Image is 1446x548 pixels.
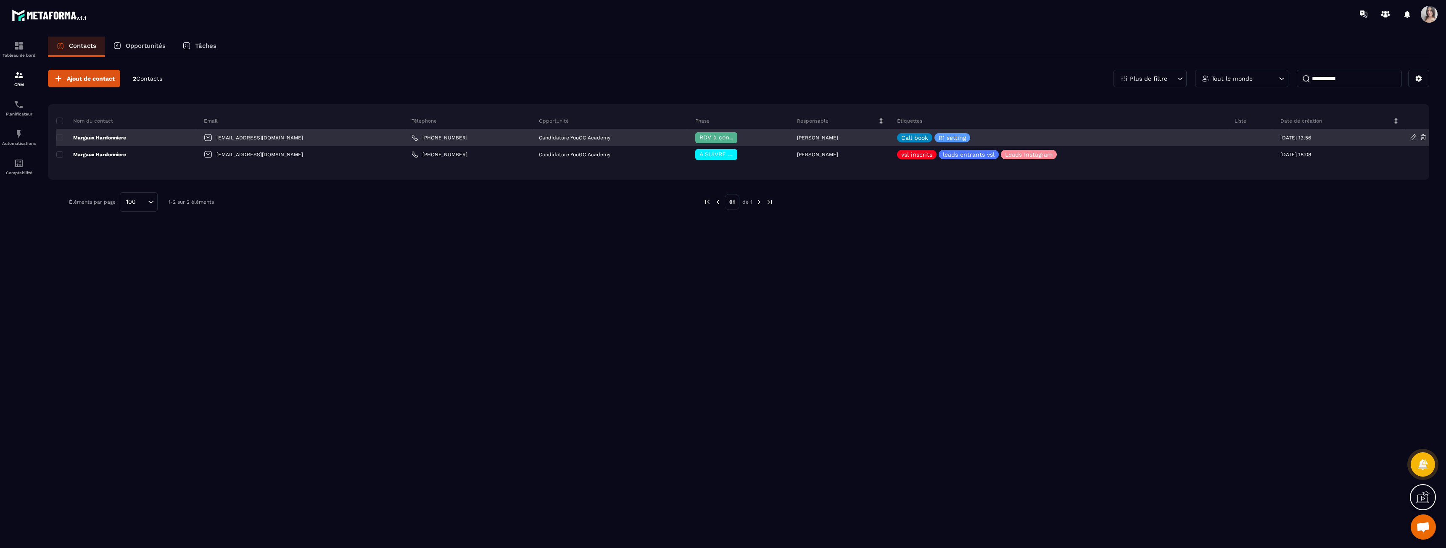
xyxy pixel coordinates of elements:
p: Margaux Hardonniere [56,134,126,141]
p: CRM [2,82,36,87]
p: 01 [725,194,739,210]
a: [PHONE_NUMBER] [412,151,467,158]
p: Phase [695,118,710,124]
input: Search for option [139,197,146,207]
p: leads entrants vsl [943,152,995,157]
div: Search for option [120,192,158,212]
a: schedulerschedulerPlanificateur [2,93,36,123]
p: Candidature YouGC Academy [539,135,610,141]
img: accountant [14,158,24,168]
p: Éléments par page [69,199,116,205]
a: Contacts [48,37,105,57]
p: Opportunités [126,42,166,50]
a: formationformationCRM [2,64,36,93]
p: Tout le monde [1211,76,1253,81]
img: logo [12,8,87,23]
p: Tâches [195,42,216,50]
a: formationformationTableau de bord [2,34,36,64]
span: RDV à confimer ❓ [699,134,754,141]
p: 1-2 sur 2 éléments [168,199,214,205]
p: Responsable [797,118,829,124]
span: A SUIVRE ⏳ [699,151,735,157]
p: R1 setting [939,135,966,141]
p: Liste [1235,118,1246,124]
p: Étiquettes [897,118,922,124]
p: Tableau de bord [2,53,36,58]
p: [DATE] 18:08 [1280,152,1311,157]
p: Plus de filtre [1130,76,1167,81]
p: [PERSON_NAME] [797,152,838,157]
p: Contacts [69,42,96,50]
p: 2 [133,75,162,83]
p: Opportunité [539,118,569,124]
img: prev [714,198,722,206]
img: automations [14,129,24,139]
p: vsl inscrits [901,152,932,157]
p: de 1 [742,199,752,205]
a: automationsautomationsAutomatisations [2,123,36,152]
p: Margaux Hardonniere [56,151,126,158]
p: Comptabilité [2,170,36,175]
p: Date de création [1280,118,1322,124]
img: scheduler [14,100,24,110]
p: Candidature YouGC Academy [539,152,610,157]
p: Automatisations [2,141,36,146]
img: formation [14,41,24,51]
span: Ajout de contact [67,74,115,83]
p: Téléphone [412,118,437,124]
img: next [766,198,773,206]
p: Nom du contact [56,118,113,124]
a: Opportunités [105,37,174,57]
p: Leads Instagram [1005,152,1053,157]
span: Contacts [136,75,162,82]
a: Ouvrir le chat [1411,514,1436,540]
img: prev [704,198,711,206]
img: formation [14,70,24,80]
p: [PERSON_NAME] [797,135,838,141]
p: Planificateur [2,112,36,116]
a: Tâches [174,37,225,57]
img: next [755,198,763,206]
p: Call book [901,135,928,141]
p: [DATE] 13:56 [1280,135,1311,141]
button: Ajout de contact [48,70,120,87]
a: accountantaccountantComptabilité [2,152,36,181]
a: [PHONE_NUMBER] [412,134,467,141]
p: Email [204,118,218,124]
span: 100 [123,197,139,207]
